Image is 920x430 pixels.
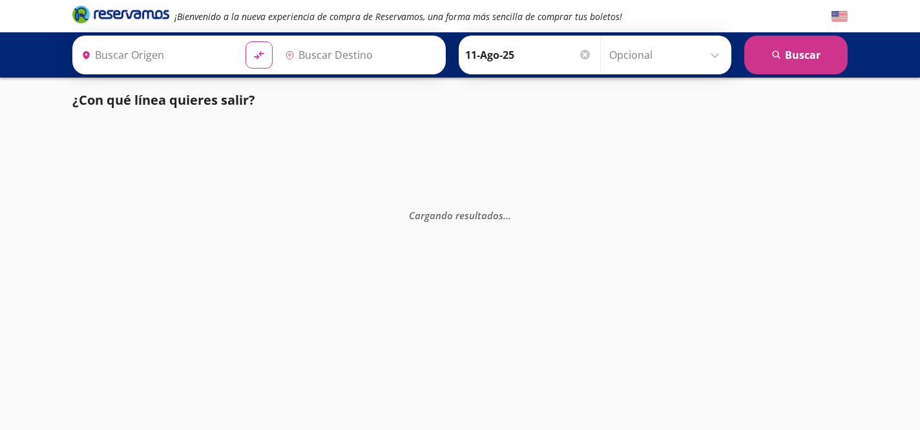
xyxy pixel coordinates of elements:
[174,10,622,23] em: ¡Bienvenido a la nueva experiencia de compra de Reservamos, una forma más sencilla de comprar tus...
[508,208,511,221] span: .
[503,208,506,221] span: .
[72,5,169,24] i: Brand Logo
[280,39,439,71] input: Buscar Destino
[506,208,508,221] span: .
[409,208,511,221] em: Cargando resultados
[831,8,848,25] button: English
[72,91,255,110] p: ¿Con qué línea quieres salir?
[72,5,169,28] a: Brand Logo
[76,39,235,71] input: Buscar Origen
[609,39,725,71] input: Opcional
[744,36,848,74] button: Buscar
[465,39,592,71] input: Elegir Fecha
